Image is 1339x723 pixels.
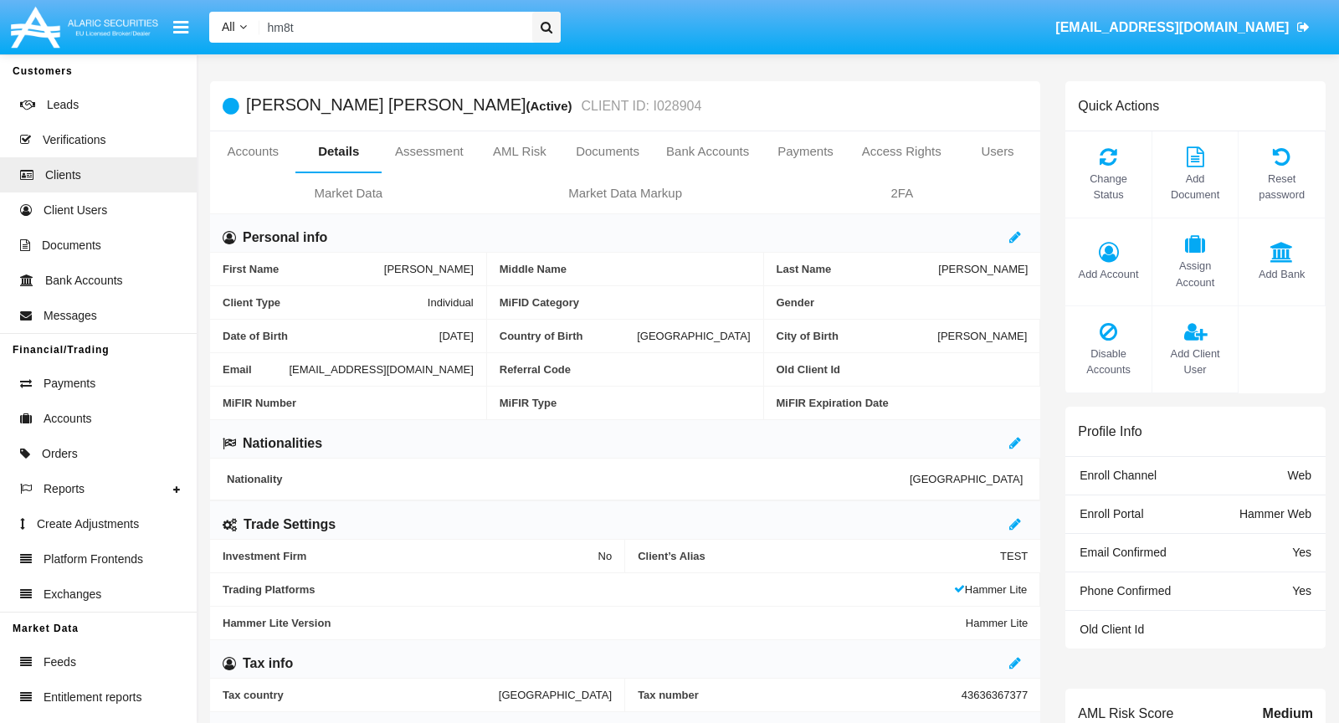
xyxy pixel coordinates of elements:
span: Client’s Alias [638,550,1000,562]
span: Documents [42,237,101,254]
span: Middle Name [500,263,751,275]
h6: AML Risk Score [1078,705,1173,721]
span: Individual [428,296,474,309]
span: Tax country [223,689,499,701]
span: Leads [47,96,79,114]
span: Entitlement reports [44,689,142,706]
img: Logo image [8,3,161,52]
span: Clients [45,167,81,184]
span: Old Client Id [1080,623,1144,636]
a: Assessment [382,131,477,172]
span: [PERSON_NAME] [937,330,1027,342]
h6: Tax info [243,654,293,673]
input: Search [259,12,526,43]
span: Old Client Id [777,363,1028,376]
a: Users [955,131,1040,172]
a: AML Risk [477,131,562,172]
span: [GEOGRAPHIC_DATA] [637,330,750,342]
span: Email [223,363,289,376]
span: Assign Account [1161,258,1230,290]
span: Disable Accounts [1074,346,1143,377]
span: Enroll Channel [1080,469,1157,482]
a: Payments [762,131,848,172]
span: MiFIR Number [223,397,474,409]
span: Accounts [44,410,92,428]
span: Client Type [223,296,428,309]
h6: Personal info [243,228,327,247]
span: [GEOGRAPHIC_DATA] [499,689,612,701]
h6: Profile Info [1078,423,1141,439]
span: Add Document [1161,171,1230,203]
span: Add Account [1074,266,1143,282]
span: Platform Frontends [44,551,143,568]
span: Bank Accounts [45,272,123,290]
span: Yes [1292,584,1311,597]
span: TEST [1000,550,1028,562]
span: Reports [44,480,85,498]
span: Date of Birth [223,330,439,342]
span: Verifications [43,131,105,149]
h6: Quick Actions [1078,98,1159,114]
span: Add Client User [1161,346,1230,377]
span: MiFIR Type [500,397,751,409]
span: Email Confirmed [1080,546,1166,559]
a: Accounts [210,131,295,172]
span: Tax number [638,689,962,701]
a: [EMAIL_ADDRESS][DOMAIN_NAME] [1048,4,1318,51]
span: Hammer Lite [954,583,1027,596]
span: Yes [1292,546,1311,559]
span: [EMAIL_ADDRESS][DOMAIN_NAME] [1055,20,1289,34]
span: [GEOGRAPHIC_DATA] [910,473,1023,485]
span: First Name [223,263,384,275]
span: Orders [42,445,78,463]
span: Hammer Lite [966,617,1028,629]
span: Create Adjustments [37,515,139,533]
span: Payments [44,375,95,392]
a: Market Data [210,173,487,213]
span: Add Bank [1247,266,1316,282]
span: MiFID Category [500,296,751,309]
a: Access Rights [849,131,955,172]
span: Phone Confirmed [1080,584,1171,597]
span: Feeds [44,654,76,671]
a: Documents [562,131,653,172]
span: Hammer Web [1239,507,1311,520]
span: Investment Firm [223,550,598,562]
span: MiFIR Expiration Date [777,397,1029,409]
span: Messages [44,307,97,325]
span: Enroll Portal [1080,507,1143,520]
span: Change Status [1074,171,1143,203]
small: CLIENT ID: I028904 [577,100,702,113]
span: [PERSON_NAME] [938,263,1028,275]
span: [EMAIL_ADDRESS][DOMAIN_NAME] [289,363,473,376]
span: Trading Platforms [223,583,954,596]
h6: Trade Settings [244,515,336,534]
span: Last Name [777,263,939,275]
h6: Nationalities [243,434,322,453]
span: Nationality [227,473,910,485]
span: [PERSON_NAME] [384,263,474,275]
span: Country of Birth [500,330,637,342]
span: All [222,20,235,33]
div: (Active) [526,96,577,115]
span: [DATE] [439,330,474,342]
span: Client Users [44,202,107,219]
a: Bank Accounts [653,131,762,172]
span: Hammer Lite Version [223,617,966,629]
span: No [598,550,613,562]
span: Exchanges [44,586,101,603]
a: All [209,18,259,36]
a: 2FA [764,173,1041,213]
a: Details [295,131,381,172]
span: Reset password [1247,171,1316,203]
span: Web [1287,469,1311,482]
span: 43636367377 [962,689,1029,701]
span: Gender [777,296,1029,309]
a: Market Data Markup [487,173,764,213]
span: City of Birth [777,330,938,342]
h5: [PERSON_NAME] [PERSON_NAME] [246,96,701,115]
span: Referral Code [500,363,751,376]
